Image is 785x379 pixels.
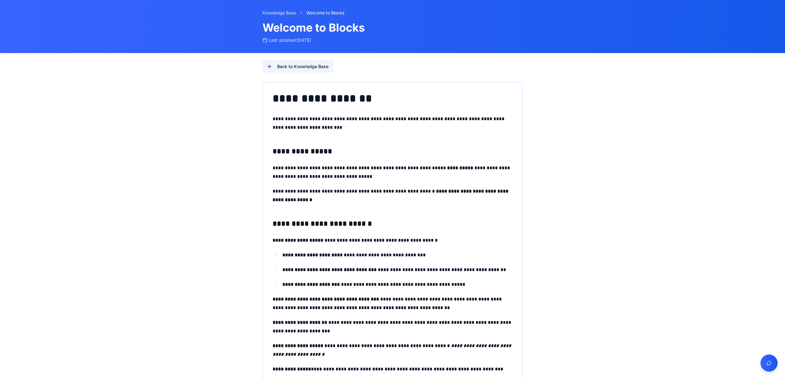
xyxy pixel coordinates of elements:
[262,10,296,16] a: Knowledge Base
[306,10,344,16] span: Welcome to Blocks
[269,37,311,43] span: Last updated: [DATE]
[262,60,333,73] a: Back to Knowledge Base
[262,21,523,35] h1: Welcome to Blocks
[262,10,523,16] nav: breadcrumb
